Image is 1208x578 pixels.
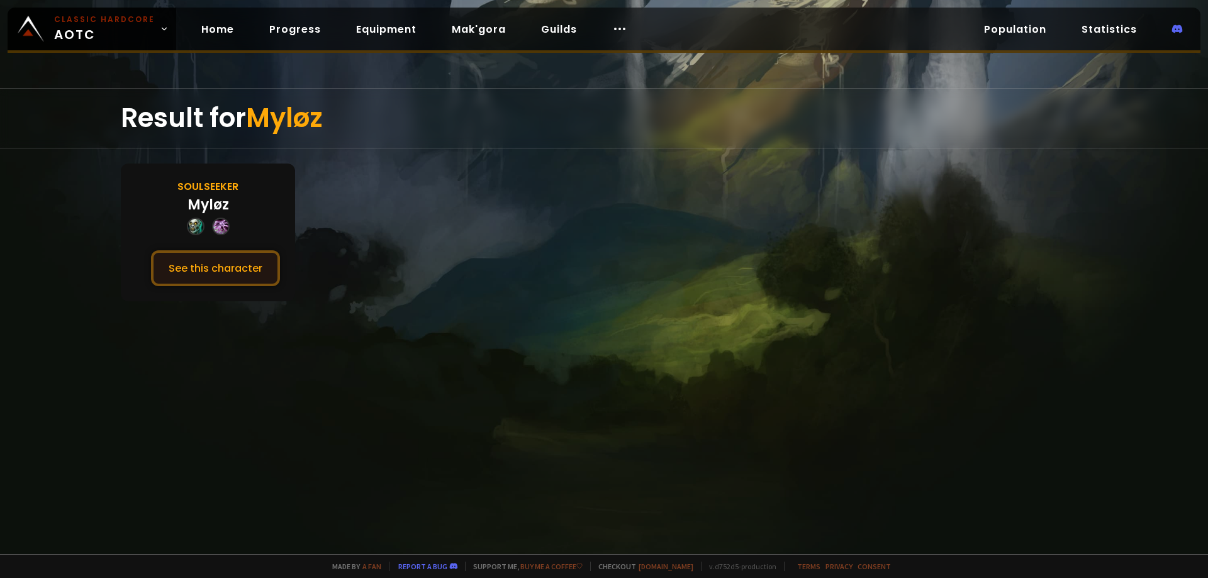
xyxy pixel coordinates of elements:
[362,562,381,571] a: a fan
[1071,16,1147,42] a: Statistics
[259,16,331,42] a: Progress
[858,562,891,571] a: Consent
[590,562,693,571] span: Checkout
[520,562,583,571] a: Buy me a coffee
[191,16,244,42] a: Home
[974,16,1056,42] a: Population
[54,14,155,25] small: Classic Hardcore
[442,16,516,42] a: Mak'gora
[465,562,583,571] span: Support me,
[325,562,381,571] span: Made by
[346,16,427,42] a: Equipment
[246,99,323,136] span: Myløz
[54,14,155,44] span: AOTC
[701,562,776,571] span: v. d752d5 - production
[639,562,693,571] a: [DOMAIN_NAME]
[121,89,1087,148] div: Result for
[825,562,853,571] a: Privacy
[8,8,176,50] a: Classic HardcoreAOTC
[187,194,229,215] div: Myløz
[398,562,447,571] a: Report a bug
[177,179,238,194] div: Soulseeker
[797,562,820,571] a: Terms
[151,250,280,286] button: See this character
[531,16,587,42] a: Guilds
